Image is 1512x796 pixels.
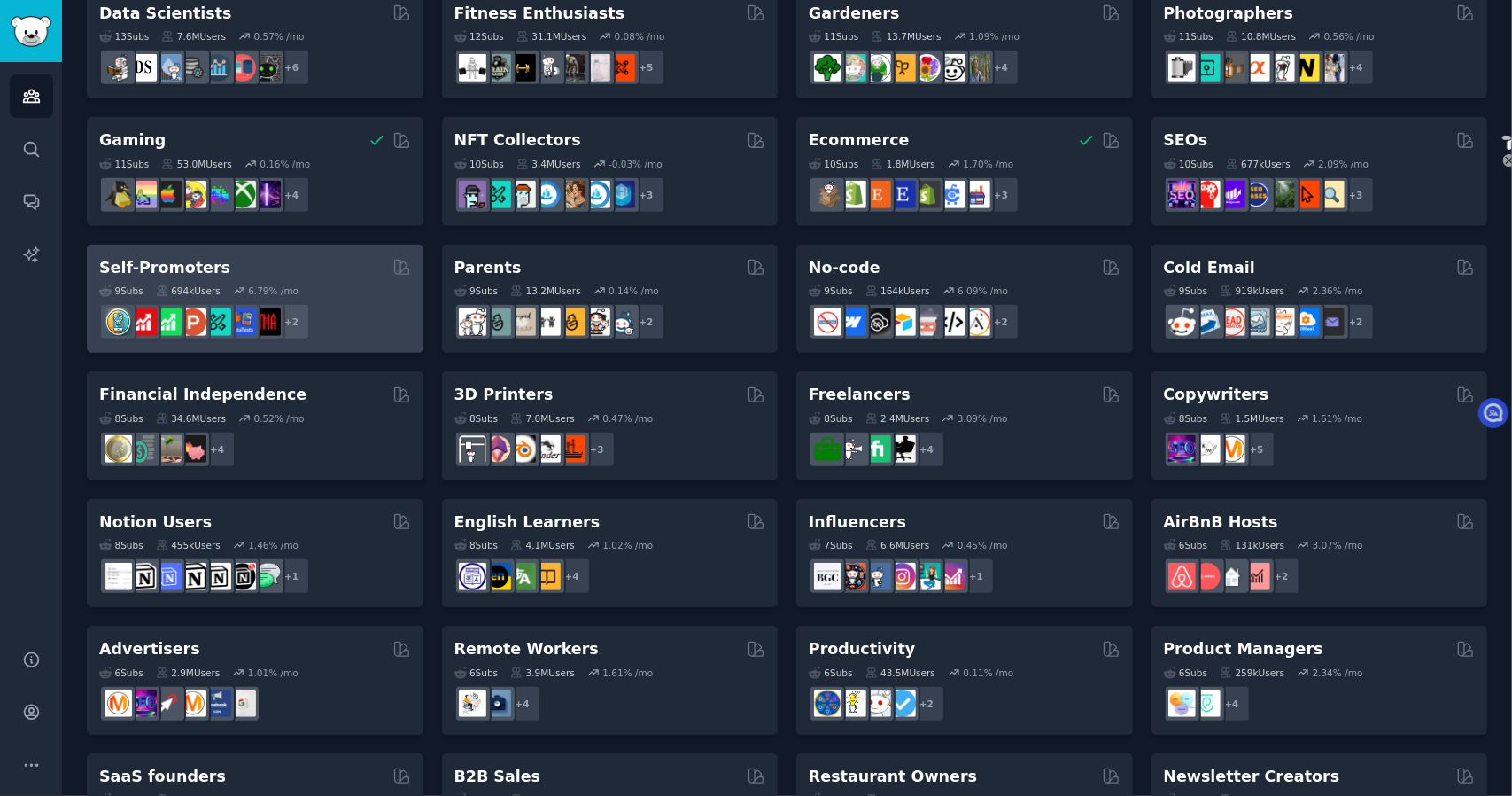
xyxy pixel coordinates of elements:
[248,667,299,679] div: 1.01 % /mo
[484,54,511,82] img: GymMotivation
[510,667,575,679] div: 3.9M Users
[554,558,591,595] div: + 4
[1164,158,1213,170] div: 10 Sub s
[156,667,221,679] div: 2.9M Users
[1164,285,1208,297] div: 9 Sub s
[253,308,281,336] img: TestMyApp
[156,412,226,425] div: 34.6M Users
[229,181,256,208] img: XboxGamers
[459,563,486,590] img: languagelearning
[809,129,910,152] h2: Ecommerce
[254,412,305,425] div: 0.52 % /mo
[865,539,930,551] div: 6.6M Users
[888,181,916,208] img: EtsySellers
[533,181,561,208] img: OpenSeaNFT
[1218,181,1245,208] img: seogrowth
[129,435,157,463] img: FinancialPlanning
[864,690,891,717] img: productivity
[198,431,236,468] div: + 4
[1218,308,1245,336] img: LeadGeneration
[516,158,581,170] div: 3.4M Users
[99,412,143,425] div: 8 Sub s
[229,308,256,336] img: betatests
[958,285,1008,297] div: 6.09 % /mo
[1168,54,1196,82] img: analog
[1243,181,1270,208] img: SEO_cases
[1193,181,1221,208] img: TechSEO
[454,285,499,297] div: 9 Sub s
[484,690,511,717] img: work
[809,257,880,279] h2: No-code
[533,563,561,590] img: LearnEnglishOnReddit
[516,30,586,43] div: 31.1M Users
[273,558,310,595] div: + 1
[99,539,143,551] div: 8 Sub s
[888,563,916,590] img: InstagramMarketing
[1164,129,1208,152] h2: SEOs
[938,563,965,590] img: InstagramGrowthTips
[608,54,635,82] img: personaltraining
[1220,667,1284,679] div: 259k Users
[154,54,182,82] img: statistics
[454,158,504,170] div: 10 Sub s
[99,667,143,679] div: 6 Sub s
[1338,176,1375,214] div: + 3
[608,308,635,336] img: Parents
[982,303,1020,340] div: + 2
[963,308,990,336] img: Adalo
[156,539,221,551] div: 455k Users
[871,30,941,43] div: 13.7M Users
[204,308,231,336] img: alphaandbetausers
[454,30,504,43] div: 12 Sub s
[459,435,486,463] img: 3Dprinting
[179,435,206,463] img: fatFIRE
[273,303,310,340] div: + 2
[484,181,511,208] img: NFTMarketplace
[839,690,866,717] img: lifehacks
[809,638,915,660] h2: Productivity
[964,158,1014,170] div: 1.70 % /mo
[615,30,665,43] div: 0.08 % /mo
[253,54,281,82] img: data
[578,431,616,468] div: + 3
[260,158,310,170] div: 0.16 % /mo
[1268,308,1295,336] img: b2b_sales
[454,638,599,660] h2: Remote Workers
[958,539,1008,551] div: 0.45 % /mo
[248,285,299,297] div: 6.79 % /mo
[1317,181,1345,208] img: The_SEO
[609,285,659,297] div: 0.14 % /mo
[865,412,930,425] div: 2.4M Users
[510,539,575,551] div: 4.1M Users
[253,563,281,590] img: NotionPromote
[508,308,536,336] img: beyondthebump
[558,435,585,463] img: FixMyPrint
[179,54,206,82] img: dataengineering
[1220,539,1284,551] div: 131k Users
[1168,690,1196,717] img: ProductManagement
[484,308,511,336] img: SingleParents
[454,129,581,152] h2: NFT Collectors
[254,30,305,43] div: 0.57 % /mo
[508,181,536,208] img: NFTmarket
[969,30,1020,43] div: 1.09 % /mo
[864,435,891,463] img: Fiverr
[533,435,561,463] img: ender3
[105,308,132,336] img: AppIdeas
[179,308,206,336] img: ProductHunters
[913,308,941,336] img: nocodelowcode
[99,3,231,25] h2: Data Scientists
[510,285,580,297] div: 13.2M Users
[1324,30,1375,43] div: 0.56 % /mo
[814,308,841,336] img: nocode
[1243,563,1270,590] img: AirBnBInvesting
[913,181,941,208] img: reviewmyshopify
[609,158,663,170] div: -0.03 % /mo
[839,308,866,336] img: webflow
[454,667,499,679] div: 6 Sub s
[161,30,226,43] div: 7.6M Users
[982,49,1020,86] div: + 4
[129,181,157,208] img: CozyGamers
[1164,511,1278,534] h2: AirBnB Hosts
[99,285,143,297] div: 9 Sub s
